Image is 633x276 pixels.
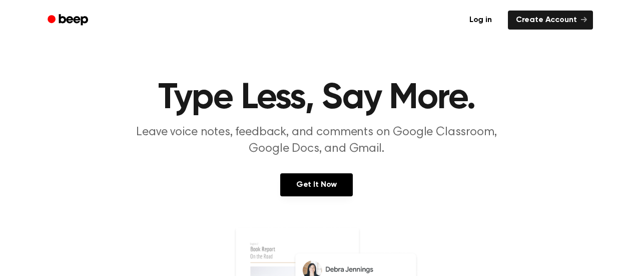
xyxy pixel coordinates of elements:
[61,80,573,116] h1: Type Less, Say More.
[41,11,97,30] a: Beep
[459,9,502,32] a: Log in
[280,173,353,196] a: Get It Now
[508,11,593,30] a: Create Account
[125,124,509,157] p: Leave voice notes, feedback, and comments on Google Classroom, Google Docs, and Gmail.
